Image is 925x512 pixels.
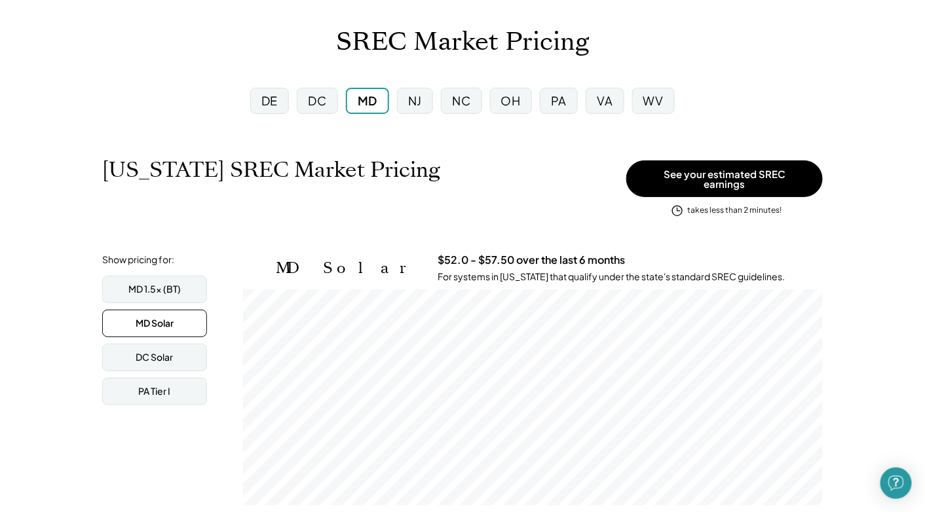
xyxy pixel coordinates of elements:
div: WV [643,92,664,109]
button: See your estimated SREC earnings [626,160,823,197]
h1: [US_STATE] SREC Market Pricing [102,157,440,183]
div: MD [358,92,377,109]
div: PA [551,92,567,109]
div: PA Tier I [139,385,171,398]
h2: MD Solar [276,259,418,278]
div: Open Intercom Messenger [880,467,912,499]
h3: $52.0 - $57.50 over the last 6 months [438,253,625,267]
div: takes less than 2 minutes! [687,205,782,216]
div: DE [261,92,278,109]
div: VA [597,92,613,109]
div: MD Solar [136,317,174,330]
div: Show pricing for: [102,253,174,266]
div: For systems in [US_STATE] that qualify under the state's standard SREC guidelines. [438,270,785,283]
h1: SREC Market Pricing [336,27,589,58]
div: DC Solar [136,351,174,364]
div: OH [501,92,521,109]
div: DC [308,92,326,109]
div: NC [452,92,470,109]
div: MD 1.5x (BT) [128,283,181,296]
div: NJ [408,92,422,109]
